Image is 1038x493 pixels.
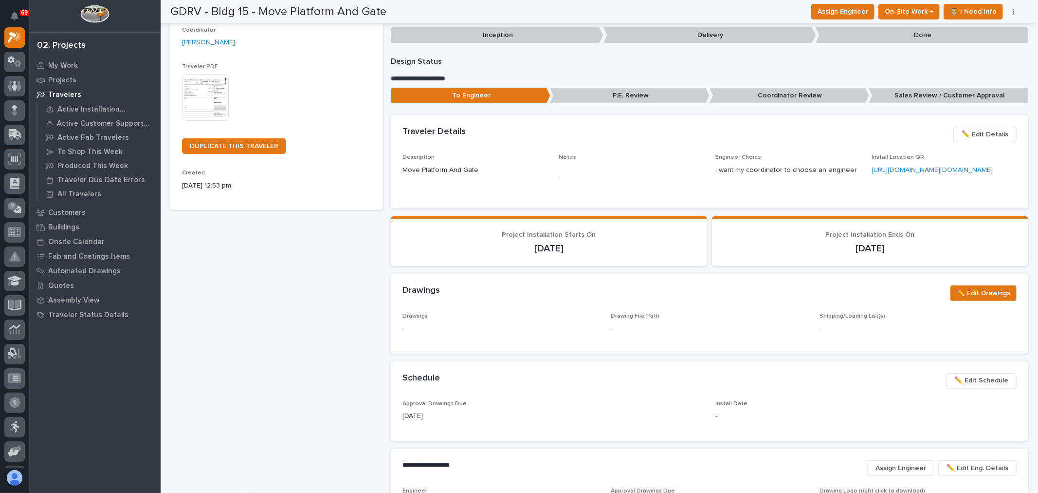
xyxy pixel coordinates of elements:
span: Description [402,154,435,160]
p: Automated Drawings [48,267,121,276]
a: Active Customer Support Travelers [37,116,161,130]
a: [PERSON_NAME] [182,38,235,48]
p: 69 [21,9,28,16]
button: ✏️ Edit Schedule [946,373,1017,389]
button: users-avatar [4,468,25,488]
a: Travelers [29,87,161,102]
p: - [559,172,704,182]
span: ⏳ I Need Info [950,6,997,18]
span: ✏️ Edit Details [962,129,1008,140]
p: [DATE] [724,243,1017,254]
p: Active Fab Travelers [57,133,129,142]
span: On-Site Work → [885,6,933,18]
span: Install Date [715,401,747,407]
p: Buildings [48,223,79,232]
a: Traveler Due Date Errors [37,173,161,187]
p: Assembly View [48,296,99,305]
a: Automated Drawings [29,264,161,278]
span: Project Installation Ends On [825,231,914,238]
p: Inception [391,27,603,43]
span: Approval Drawings Due [402,401,467,407]
h2: GDRV - Bldg 15 - Move Platform And Gate [170,5,386,19]
span: DUPLICATE THIS TRAVELER [190,143,278,150]
p: Move Platform And Gate [402,165,547,175]
h2: Drawings [402,285,440,296]
p: [DATE] 12:53 pm [182,181,371,191]
h2: Traveler Details [402,127,466,137]
span: Traveler PDF [182,64,218,70]
a: Customers [29,205,161,220]
a: Produced This Week [37,159,161,172]
button: Assign Engineer [867,460,934,476]
a: DUPLICATE THIS TRAVELER [182,138,286,154]
a: My Work [29,58,161,73]
button: ⏳ I Need Info [944,4,1003,19]
p: Produced This Week [57,162,128,171]
p: [DATE] [402,411,704,421]
span: Drawings [402,313,428,319]
p: Travelers [48,91,81,99]
a: To Shop This Week [37,145,161,158]
p: Quotes [48,282,74,290]
p: I want my coordinator to choose an engineer [715,165,860,175]
p: Design Status [391,57,1028,66]
p: Fab and Coatings Items [48,252,130,261]
p: All Travelers [57,190,101,199]
span: Created [182,170,205,176]
button: On-Site Work → [878,4,940,19]
button: ✏️ Edit Drawings [950,285,1017,301]
p: Done [816,27,1028,43]
p: Sales Review / Customer Approval [869,88,1028,104]
button: Notifications [4,6,25,26]
p: Customers [48,209,86,217]
div: Notifications69 [12,12,25,27]
a: Traveler Status Details [29,307,161,322]
p: - [611,324,613,334]
p: My Work [48,61,78,70]
p: Projects [48,76,76,85]
p: To Engineer [391,88,550,104]
p: - [402,324,600,334]
span: Engineer Choice [715,154,761,160]
button: ✏️ Edit Eng. Details [938,460,1017,476]
span: Assign Engineer [875,462,926,474]
p: To Shop This Week [57,148,123,156]
a: Active Installation Travelers [37,102,161,116]
a: Projects [29,73,161,87]
div: 02. Projects [37,40,86,51]
a: Onsite Calendar [29,234,161,249]
span: ✏️ Edit Schedule [954,375,1008,386]
a: Fab and Coatings Items [29,249,161,264]
span: Assign Engineer [818,6,868,18]
a: Assembly View [29,293,161,307]
span: Shipping/Loading List(s) [819,313,885,319]
p: Active Installation Travelers [57,105,153,114]
span: Install Location QR [872,154,924,160]
p: Active Customer Support Travelers [57,119,153,128]
a: Buildings [29,220,161,234]
img: Workspace Logo [80,5,109,23]
a: All Travelers [37,187,161,201]
a: Quotes [29,278,161,293]
p: Coordinator Review [710,88,869,104]
span: Project Installation Starts On [502,231,596,238]
p: Traveler Status Details [48,311,128,320]
p: P.E. Review [550,88,710,104]
span: Notes [559,154,576,160]
p: Onsite Calendar [48,238,105,246]
a: Active Fab Travelers [37,131,161,144]
button: ✏️ Edit Details [953,127,1017,142]
a: [URL][DOMAIN_NAME][DOMAIN_NAME] [872,167,993,173]
span: ✏️ Edit Drawings [957,287,1010,299]
p: Traveler Due Date Errors [57,176,145,185]
h2: Schedule [402,373,440,384]
span: ✏️ Edit Eng. Details [947,462,1008,474]
p: - [819,324,1017,334]
span: Coordinator [182,27,216,33]
span: Drawing File Path [611,313,659,319]
p: Delivery [603,27,816,43]
p: - [715,411,1017,421]
p: [DATE] [402,243,695,254]
button: Assign Engineer [811,4,874,19]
